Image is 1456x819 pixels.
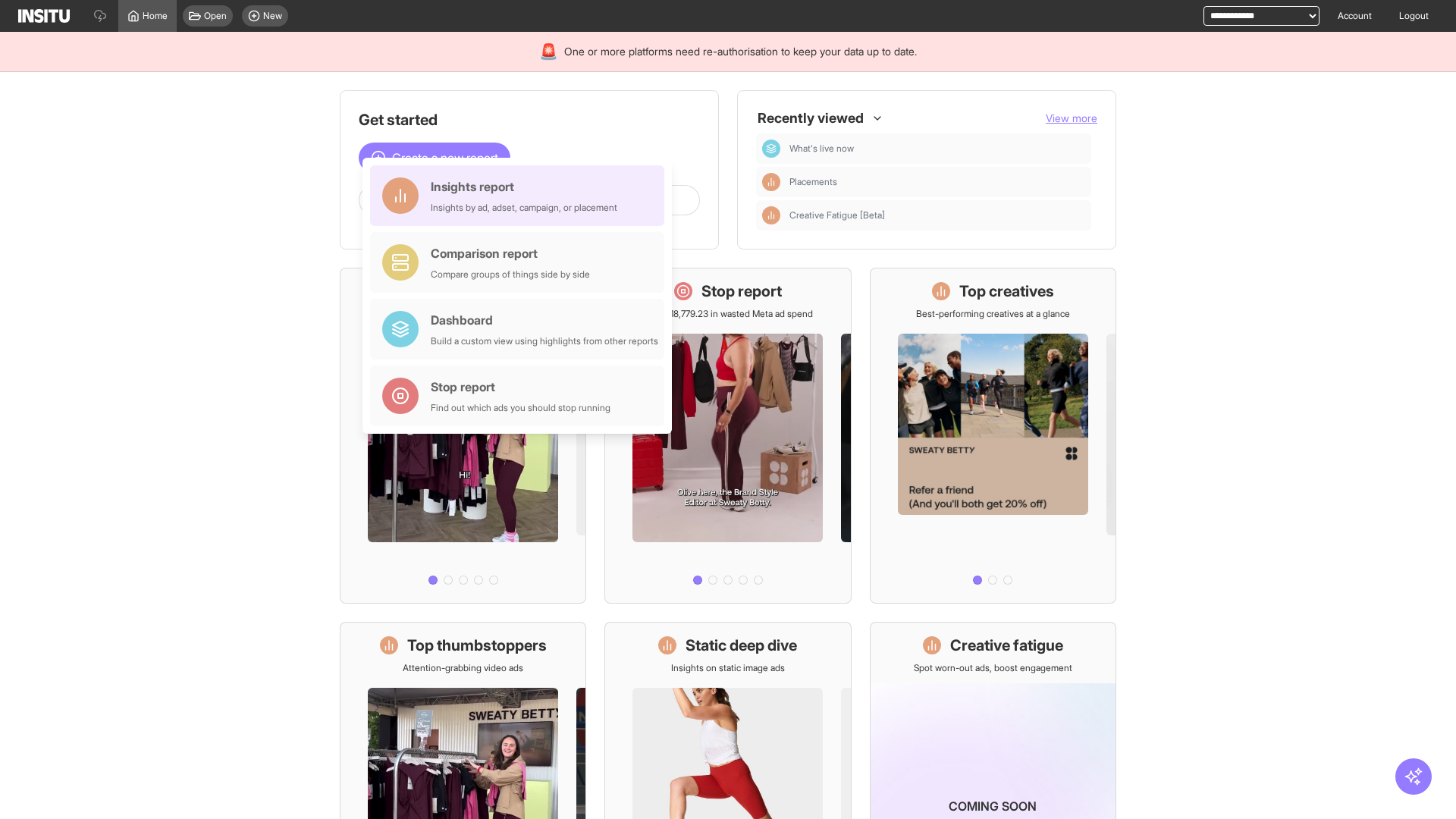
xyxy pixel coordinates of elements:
[959,281,1054,302] h1: Top creatives
[263,10,282,22] span: New
[431,202,617,214] div: Insights by ad, adset, campaign, or placement
[762,206,780,224] div: Insights
[431,378,610,396] div: Stop report
[789,209,1085,221] span: Creative Fatigue [Beta]
[431,177,617,196] div: Insights report
[789,143,1085,155] span: What's live now
[340,268,586,604] a: What's live nowSee all active ads instantly
[431,402,610,414] div: Find out which ads you should stop running
[762,140,780,158] div: Dashboard
[916,308,1070,320] p: Best-performing creatives at a glance
[539,41,558,62] div: 🚨
[789,176,837,188] span: Placements
[686,635,797,656] h1: Static deep dive
[431,268,590,281] div: Compare groups of things side by side
[1046,111,1097,126] button: View more
[359,109,700,130] h1: Get started
[143,10,168,22] span: Home
[643,308,813,320] p: Save £18,779.23 in wasted Meta ad spend
[204,10,227,22] span: Open
[407,635,547,656] h1: Top thumbstoppers
[359,143,510,173] button: Create a new report
[762,173,780,191] div: Insights
[564,44,917,59] span: One or more platforms need re-authorisation to keep your data up to date.
[701,281,782,302] h1: Stop report
[431,335,658,347] div: Build a custom view using highlights from other reports
[789,209,885,221] span: Creative Fatigue [Beta]
[392,149,498,167] span: Create a new report
[870,268,1116,604] a: Top creativesBest-performing creatives at a glance
[671,662,785,674] p: Insights on static image ads
[18,9,70,23] img: Logo
[403,662,523,674] p: Attention-grabbing video ads
[1046,111,1097,124] span: View more
[789,143,854,155] span: What's live now
[431,311,658,329] div: Dashboard
[604,268,851,604] a: Stop reportSave £18,779.23 in wasted Meta ad spend
[431,244,590,262] div: Comparison report
[789,176,1085,188] span: Placements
